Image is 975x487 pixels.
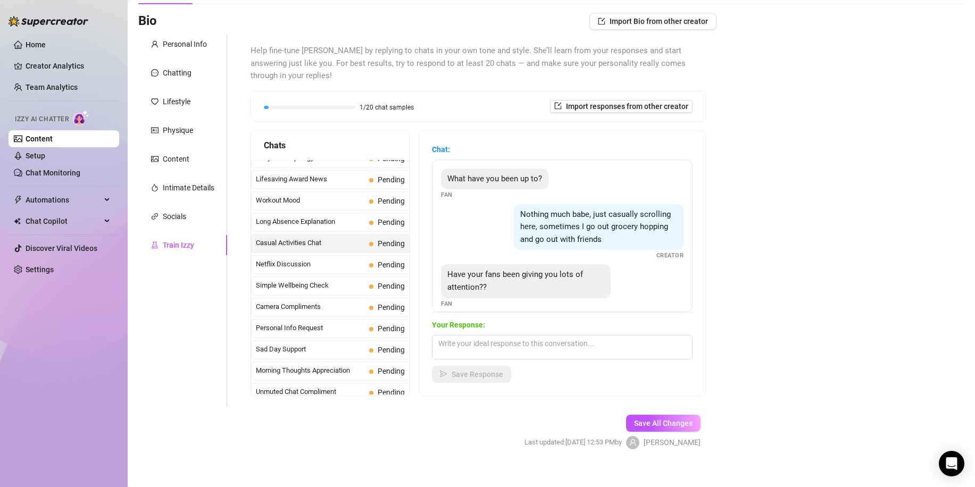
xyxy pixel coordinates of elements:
[589,13,716,30] button: Import Bio from other creator
[634,419,693,427] span: Save All Changes
[151,155,159,163] span: picture
[432,145,450,154] strong: Chat:
[378,303,405,312] span: Pending
[26,135,53,143] a: Content
[550,100,693,113] button: Import responses from other creator
[378,154,405,163] span: Pending
[378,346,405,354] span: Pending
[256,216,365,227] span: Long Absence Explanation
[566,102,688,111] span: Import responses from other creator
[163,38,207,50] div: Personal Info
[26,191,101,208] span: Automations
[378,367,405,375] span: Pending
[256,365,365,376] span: Morning Thoughts Appreciation
[378,261,405,269] span: Pending
[151,127,159,134] span: idcard
[26,40,46,49] a: Home
[378,324,405,333] span: Pending
[256,323,365,333] span: Personal Info Request
[598,18,605,25] span: import
[163,96,190,107] div: Lifestyle
[163,211,186,222] div: Socials
[138,13,157,30] h3: Bio
[378,282,405,290] span: Pending
[441,299,453,308] span: Fan
[163,239,194,251] div: Train Izzy
[26,83,78,91] a: Team Analytics
[163,67,191,79] div: Chatting
[432,321,485,329] strong: Your Response:
[26,265,54,274] a: Settings
[151,184,159,191] span: fire
[378,197,405,205] span: Pending
[163,182,214,194] div: Intimate Details
[256,195,365,206] span: Workout Mood
[264,139,286,152] span: Chats
[378,239,405,248] span: Pending
[151,241,159,249] span: experiment
[14,196,22,204] span: thunderbolt
[378,175,405,184] span: Pending
[14,217,21,225] img: Chat Copilot
[151,213,159,220] span: link
[656,251,684,260] span: Creator
[251,45,706,82] span: Help fine-tune [PERSON_NAME] by replying to chats in your own tone and style. She’ll learn from y...
[644,436,701,448] span: [PERSON_NAME]
[378,388,405,397] span: Pending
[256,238,365,248] span: Casual Activities Chat
[26,244,97,253] a: Discover Viral Videos
[256,280,365,291] span: Simple Wellbeing Check
[73,110,89,125] img: AI Chatter
[524,437,622,448] span: Last updated: [DATE] 12:53 PM by
[26,213,101,230] span: Chat Copilot
[378,218,405,226] span: Pending
[447,270,583,292] span: Have your fans been giving you lots of attention??
[256,301,365,312] span: Camera Compliments
[626,415,701,432] button: Save All Changes
[256,344,365,355] span: Sad Day Support
[26,57,111,74] a: Creator Analytics
[151,69,159,77] span: message
[447,174,542,183] span: What have you been up to?
[9,16,88,27] img: logo-BBDzfeDw.svg
[15,114,69,124] span: Izzy AI Chatter
[610,17,708,26] span: Import Bio from other creator
[163,124,193,136] div: Physique
[554,102,562,110] span: import
[151,98,159,105] span: heart
[163,153,189,165] div: Content
[939,451,964,476] div: Open Intercom Messenger
[256,174,365,184] span: Lifesaving Award News
[432,366,511,383] button: Save Response
[26,152,45,160] a: Setup
[360,104,414,111] span: 1/20 chat samples
[520,209,671,244] span: Nothing much babe, just casually scrolling here, sometimes I go out grocery hopping and go out wi...
[26,169,80,177] a: Chat Monitoring
[441,190,453,199] span: Fan
[256,259,365,270] span: Netflix Discussion
[256,387,365,397] span: Unmuted Chat Compliment
[151,40,159,48] span: user
[629,439,637,446] span: user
